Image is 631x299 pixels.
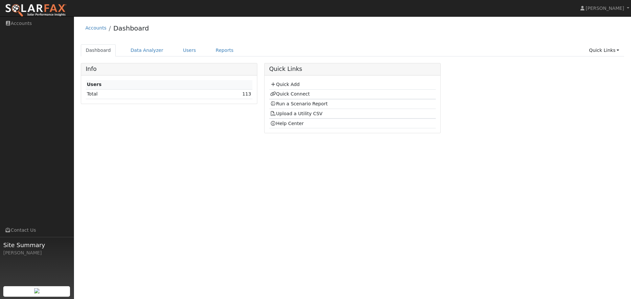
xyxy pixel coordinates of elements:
a: Quick Connect [270,91,310,96]
a: Quick Add [270,82,299,87]
a: Dashboard [113,24,149,32]
img: retrieve [34,288,39,293]
a: Upload a Utility CSV [270,111,322,116]
a: Accounts [85,25,106,31]
a: Users [178,44,201,56]
span: Site Summary [3,241,70,249]
h5: Quick Links [269,66,436,73]
h5: Info [86,66,252,73]
a: Help Center [270,121,304,126]
td: Total [86,89,176,99]
span: [PERSON_NAME] [586,6,624,11]
a: Quick Links [584,44,624,56]
a: Run a Scenario Report [270,101,328,106]
a: Dashboard [81,44,116,56]
a: 113 [242,91,251,96]
div: [PERSON_NAME] [3,249,70,256]
strong: Users [87,82,102,87]
a: Reports [211,44,238,56]
a: Data Analyzer [126,44,168,56]
img: SolarFax [5,4,67,17]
